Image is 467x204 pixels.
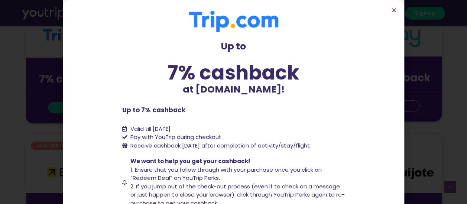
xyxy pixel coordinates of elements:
span: Valid till [DATE] [130,125,171,133]
div: 7% cashback [122,63,345,82]
b: Up to 7% cashback [122,106,185,114]
span: Receive cashback [DATE] after completion of activity/stay/flight [130,142,310,149]
span: We want to help you get your cashback! [130,157,250,165]
a: Close [391,7,397,13]
span: 1. Ensure that you follow through with your purchase once you click on “Redeem Deal” on YouTrip P... [130,166,322,182]
p: Up to [122,39,345,54]
span: Pay with YouTrip during checkout [129,133,221,142]
p: at [DOMAIN_NAME]! [122,82,345,97]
